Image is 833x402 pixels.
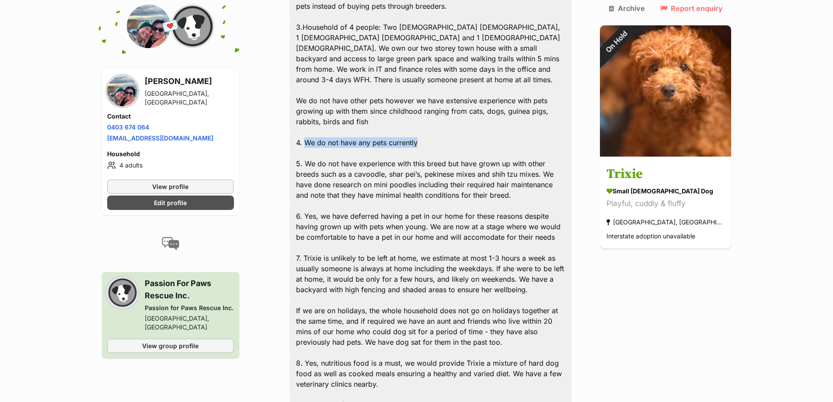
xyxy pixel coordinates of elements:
[145,75,234,87] h3: [PERSON_NAME]
[160,17,180,36] span: 💌
[107,112,234,121] h4: Contact
[107,339,234,353] a: View group profile
[107,76,138,106] img: Hanny Kee profile pic
[152,182,188,191] span: View profile
[145,89,234,107] div: [GEOGRAPHIC_DATA], [GEOGRAPHIC_DATA]
[660,4,723,12] a: Report enquiry
[107,160,234,171] li: 4 adults
[107,134,213,142] a: [EMAIL_ADDRESS][DOMAIN_NAME]
[145,314,234,332] div: [GEOGRAPHIC_DATA], [GEOGRAPHIC_DATA]
[600,150,731,158] a: On Hold
[171,4,214,48] img: Passion for Paws Rescue Inc. profile pic
[107,123,149,131] a: 0403 674 064
[609,4,645,12] a: Archive
[145,277,234,302] h3: Passion For Paws Rescue Inc.
[107,150,234,158] h4: Household
[606,165,725,185] h3: Trixie
[606,187,725,196] div: small [DEMOGRAPHIC_DATA] Dog
[606,233,695,240] span: Interstate adoption unavailable
[588,14,645,70] div: On Hold
[606,198,725,210] div: Playful, cuddly & fluffy
[107,277,138,308] img: Passion for Paws Rescue Inc. profile pic
[142,341,199,350] span: View group profile
[127,4,171,48] img: Hanny Kee profile pic
[107,179,234,194] a: View profile
[107,196,234,210] a: Edit profile
[600,25,731,157] img: Trixie
[600,158,731,249] a: Trixie small [DEMOGRAPHIC_DATA] Dog Playful, cuddly & fluffy [GEOGRAPHIC_DATA], [GEOGRAPHIC_DATA]...
[162,237,179,250] img: conversation-icon-4a6f8262b818ee0b60e3300018af0b2d0b884aa5de6e9bcb8d3d4eeb1a70a7c4.svg
[154,198,187,207] span: Edit profile
[606,217,725,228] div: [GEOGRAPHIC_DATA], [GEOGRAPHIC_DATA]
[145,304,234,312] div: Passion for Paws Rescue Inc.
